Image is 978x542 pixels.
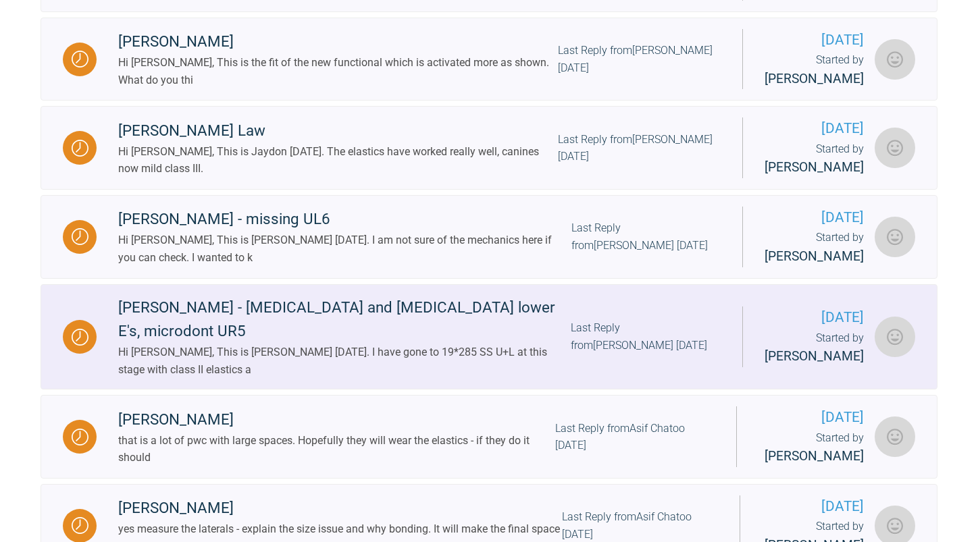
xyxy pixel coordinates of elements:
div: [PERSON_NAME] [118,496,562,520]
a: Waiting[PERSON_NAME] LawHi [PERSON_NAME], This is Jaydon [DATE]. The elastics have worked really ... [41,106,937,190]
img: Waiting [72,228,88,245]
div: [PERSON_NAME] [118,408,555,432]
div: Last Reply from [PERSON_NAME] [DATE] [571,319,721,354]
span: [PERSON_NAME] [765,71,864,86]
div: Started by [765,229,864,267]
span: [DATE] [758,406,864,429]
div: Last Reply from [PERSON_NAME] [DATE] [571,219,721,254]
div: [PERSON_NAME] - missing UL6 [118,207,571,232]
img: Eamon OReilly [875,317,915,357]
div: [PERSON_NAME] Law [118,119,558,143]
img: Waiting [72,51,88,67]
div: Started by [765,51,864,89]
a: Waiting[PERSON_NAME] - missing UL6Hi [PERSON_NAME], This is [PERSON_NAME] [DATE]. I am not sure o... [41,195,937,279]
span: [PERSON_NAME] [765,448,864,464]
span: [DATE] [765,117,864,140]
div: Hi [PERSON_NAME], This is [PERSON_NAME] [DATE]. I have gone to 19*285 SS U+L at this stage with c... [118,344,571,378]
img: Eamon OReilly [875,217,915,257]
div: Started by [758,429,864,467]
span: [PERSON_NAME] [765,348,864,364]
div: Hi [PERSON_NAME], This is Jaydon [DATE]. The elastics have worked really well, canines now mild c... [118,143,558,178]
div: Hi [PERSON_NAME], This is [PERSON_NAME] [DATE]. I am not sure of the mechanics here if you can ch... [118,232,571,266]
span: [PERSON_NAME] [765,248,864,264]
img: Waiting [72,140,88,157]
div: Started by [765,329,864,367]
img: Eamon OReilly [875,39,915,80]
a: Waiting[PERSON_NAME]that is a lot of pwc with large spaces. Hopefully they will wear the elastics... [41,395,937,479]
div: Hi [PERSON_NAME], This is the fit of the new functional which is activated more as shown. What do... [118,54,558,88]
div: [PERSON_NAME] - [MEDICAL_DATA] and [MEDICAL_DATA] lower E's, microdont UR5 [118,296,571,344]
img: Waiting [72,329,88,346]
div: that is a lot of pwc with large spaces. Hopefully they will wear the elastics - if they do it should [118,432,555,466]
div: Last Reply from [PERSON_NAME] [DATE] [558,131,721,165]
img: Waiting [72,429,88,445]
span: [DATE] [765,207,864,229]
div: Last Reply from [PERSON_NAME] [DATE] [558,42,721,76]
img: Eamon OReilly [875,128,915,168]
span: [PERSON_NAME] [765,159,864,175]
span: [DATE] [762,495,864,518]
div: [PERSON_NAME] [118,30,558,54]
a: Waiting[PERSON_NAME]Hi [PERSON_NAME], This is the fit of the new functional which is activated mo... [41,18,937,101]
div: Started by [765,140,864,178]
span: [DATE] [765,306,864,329]
img: Waiting [72,517,88,534]
div: Last Reply from Asif Chatoo [DATE] [555,420,715,454]
span: [DATE] [765,29,864,51]
img: Eamon OReilly [875,416,915,457]
a: Waiting[PERSON_NAME] - [MEDICAL_DATA] and [MEDICAL_DATA] lower E's, microdont UR5Hi [PERSON_NAME]... [41,284,937,390]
